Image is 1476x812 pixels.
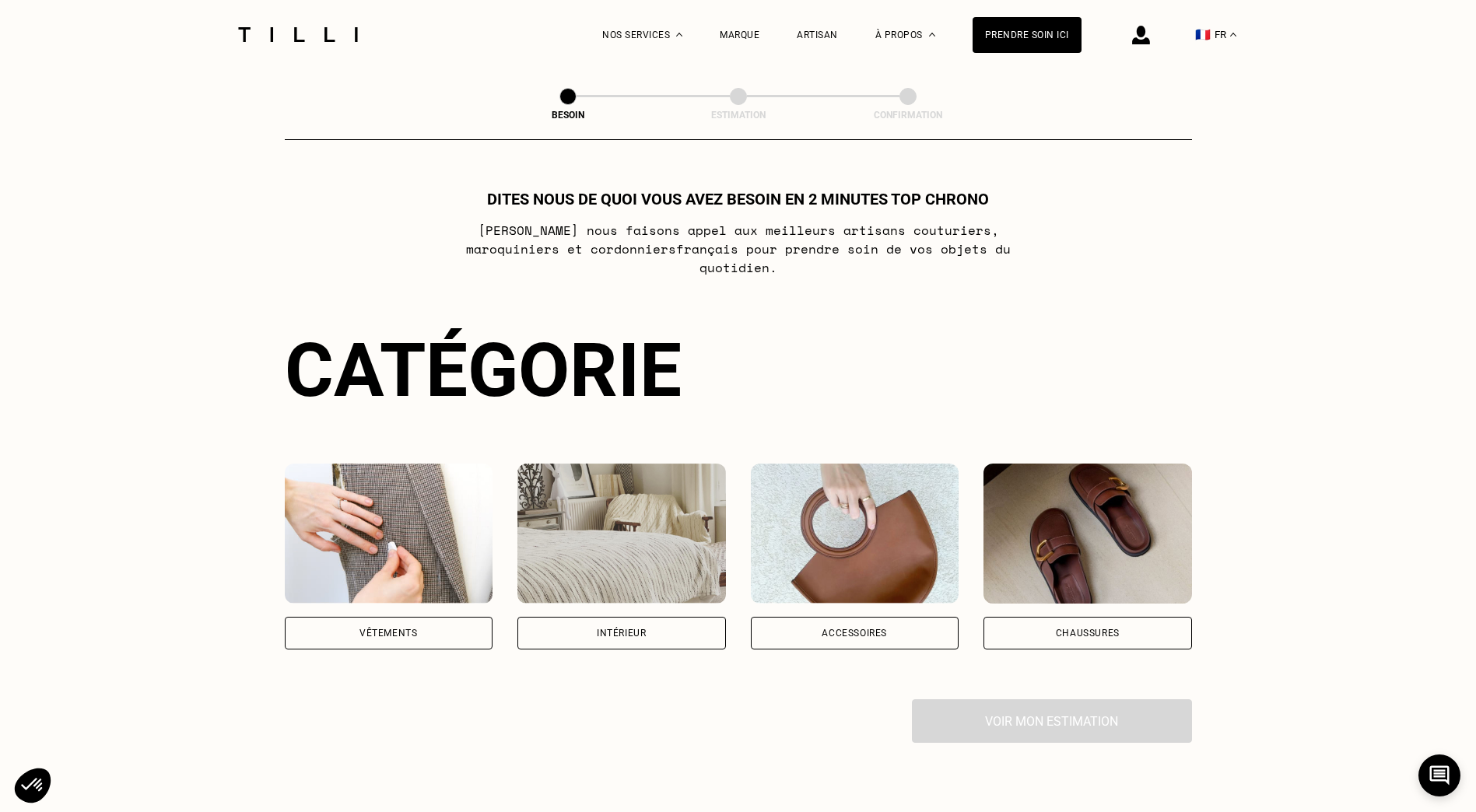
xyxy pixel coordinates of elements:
[1195,27,1211,42] span: 🇫🇷
[830,110,986,121] div: Confirmation
[1132,26,1150,44] img: icône connexion
[429,221,1047,277] p: [PERSON_NAME] nous faisons appel aux meilleurs artisans couturiers , maroquiniers et cordonniers ...
[1056,628,1120,638] div: Chaussures
[359,628,417,638] div: Vêtements
[487,190,989,208] h1: Dites nous de quoi vous avez besoin en 2 minutes top chrono
[285,464,493,604] img: Vêtements
[983,464,1192,604] img: Chaussures
[517,464,726,604] img: Intérieur
[751,464,959,604] img: Accessoires
[597,628,646,638] div: Intérieur
[720,30,759,40] a: Marque
[233,27,363,42] img: Logo du service de couturière Tilli
[676,33,682,37] img: Menu déroulant
[490,110,646,121] div: Besoin
[929,33,935,37] img: Menu déroulant à propos
[822,628,887,638] div: Accessoires
[661,110,816,121] div: Estimation
[285,327,1192,414] div: Catégorie
[797,30,838,40] a: Artisan
[973,17,1082,53] a: Prendre soin ici
[1230,33,1236,37] img: menu déroulant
